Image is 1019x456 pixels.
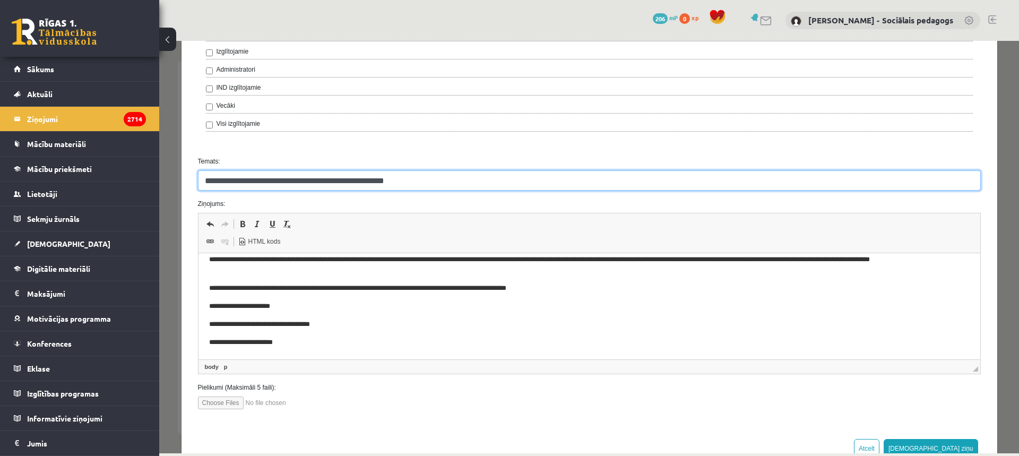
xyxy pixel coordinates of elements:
a: Rīgas 1. Tālmācības vidusskola [12,19,97,45]
a: Sekmju žurnāls [14,207,146,231]
span: xp [692,13,698,22]
a: Atcelt (vadīšanas taustiņš+Z) [44,176,58,190]
a: Noņemt stilus [120,176,135,190]
a: Saite (vadīšanas taustiņš+K) [44,194,58,208]
a: Mācību priekšmeti [14,157,146,181]
span: Izglītības programas [27,389,99,398]
label: IND izglītojamie [57,42,102,51]
span: HTML kods [88,196,122,205]
a: Motivācijas programma [14,306,146,331]
label: Izglītojamie [57,6,90,15]
span: Mācību materiāli [27,139,86,149]
legend: Maksājumi [27,281,146,306]
a: Jumis [14,431,146,455]
iframe: Bagātinātā teksta redaktors, wiswyg-editor-47363937176900-1756884533-222 [39,212,821,319]
span: Mācību priekšmeti [27,164,92,174]
a: Eklase [14,356,146,381]
span: 206 [653,13,668,24]
img: Dagnija Gaubšteina - Sociālais pedagogs [791,16,801,27]
a: 206 mP [653,13,678,22]
label: Vecāki [57,60,76,70]
label: Administratori [57,24,96,33]
a: p elements [63,321,71,331]
legend: Ziņojumi [27,107,146,131]
span: Informatīvie ziņojumi [27,414,102,423]
a: body elements [44,321,62,331]
span: Jumis [27,438,47,448]
a: Sākums [14,57,146,81]
a: [DEMOGRAPHIC_DATA] [14,231,146,256]
span: [DEMOGRAPHIC_DATA] [27,239,110,248]
a: Pasvītrojums (vadīšanas taustiņš+U) [106,176,120,190]
a: Informatīvie ziņojumi [14,406,146,431]
a: Slīpraksts (vadīšanas taustiņš+I) [91,176,106,190]
span: Lietotāji [27,189,57,199]
label: Ziņojums: [31,158,830,168]
span: Mērogot [814,325,819,331]
a: Izglītības programas [14,381,146,406]
i: 2714 [124,112,146,126]
span: Digitālie materiāli [27,264,90,273]
a: Ziņojumi2714 [14,107,146,131]
label: Temats: [31,116,830,125]
a: Digitālie materiāli [14,256,146,281]
a: Konferences [14,331,146,356]
span: 0 [679,13,690,24]
a: HTML kods [76,194,125,208]
a: Treknraksts (vadīšanas taustiņš+B) [76,176,91,190]
span: Sākums [27,64,54,74]
span: mP [669,13,678,22]
label: Visi izglītojamie [57,78,101,88]
span: Sekmju žurnāls [27,214,80,223]
span: Aktuāli [27,89,53,99]
a: Aktuāli [14,82,146,106]
a: Atsaistīt [58,194,73,208]
a: 0 xp [679,13,704,22]
span: Motivācijas programma [27,314,111,323]
span: Eklase [27,364,50,373]
a: [PERSON_NAME] - Sociālais pedagogs [808,15,953,25]
a: Maksājumi [14,281,146,306]
button: Atcelt [695,398,720,417]
label: Pielikumi (Maksimāli 5 faili): [31,342,830,351]
a: Mācību materiāli [14,132,146,156]
a: Atkārtot (vadīšanas taustiņš+Y) [58,176,73,190]
a: Lietotāji [14,182,146,206]
button: [DEMOGRAPHIC_DATA] ziņu [724,398,819,417]
span: Konferences [27,339,72,348]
